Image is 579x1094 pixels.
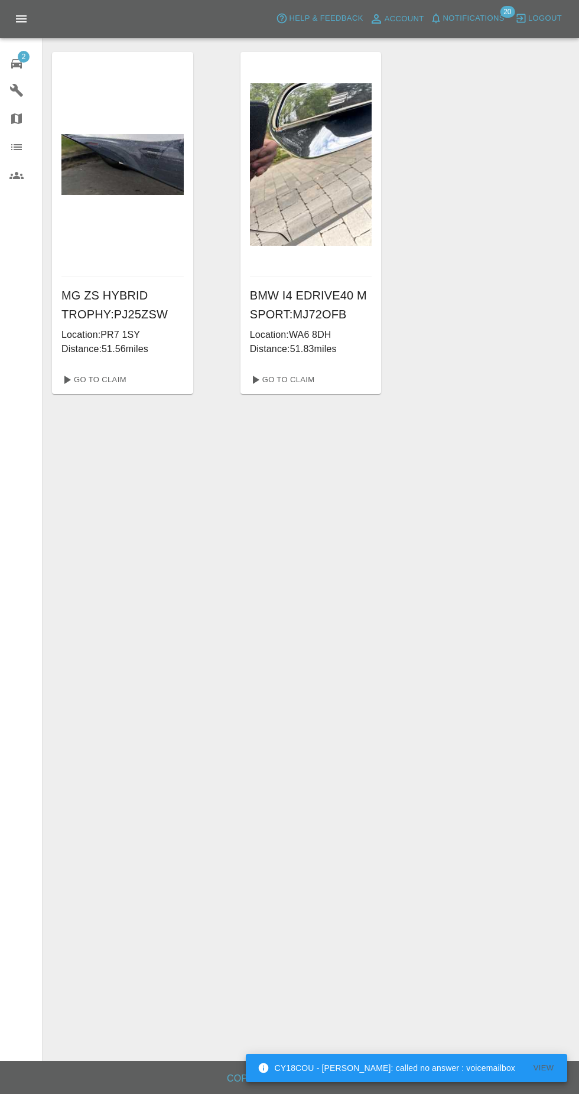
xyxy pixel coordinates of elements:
[250,328,372,342] p: Location: WA6 8DH
[250,342,372,356] p: Distance: 51.83 miles
[61,342,184,356] p: Distance: 51.56 miles
[427,9,508,28] button: Notifications
[289,12,363,25] span: Help & Feedback
[250,286,372,324] h6: BMW I4 EDRIVE40 M SPORT : MJ72OFB
[528,12,562,25] span: Logout
[443,12,505,25] span: Notifications
[61,328,184,342] p: Location: PR7 1SY
[366,9,427,28] a: Account
[245,370,318,389] a: Go To Claim
[500,6,515,18] span: 20
[9,1070,570,1087] h6: Copyright © 2025 Axioma
[385,12,424,26] span: Account
[7,5,35,33] button: Open drawer
[18,51,30,63] span: 2
[61,286,184,324] h6: MG ZS HYBRID TROPHY : PJ25ZSW
[273,9,366,28] button: Help & Feedback
[57,370,129,389] a: Go To Claim
[512,9,565,28] button: Logout
[525,1059,562,1077] button: View
[258,1057,515,1079] div: CY18COU - [PERSON_NAME]: called no answer : voicemailbox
